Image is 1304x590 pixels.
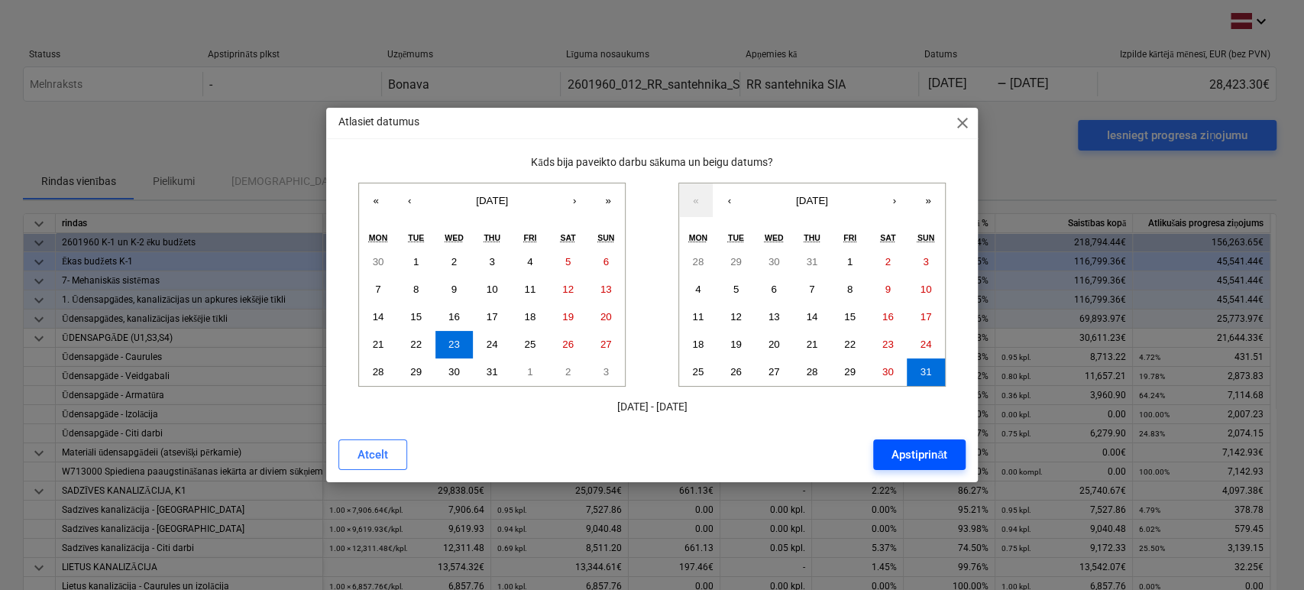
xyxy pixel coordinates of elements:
[397,331,435,358] button: July 22, 2025
[338,399,966,415] p: [DATE] - [DATE]
[511,331,549,358] button: July 25, 2025
[373,339,384,350] abbr: July 21, 2025
[338,114,419,130] p: Atlasiet datumus
[487,339,498,350] abbr: July 24, 2025
[375,284,380,295] abbr: July 7, 2025
[397,303,435,331] button: July 15, 2025
[565,366,571,378] abbr: August 2, 2025
[730,311,742,323] abbr: August 12, 2025
[426,183,558,217] button: [DATE]
[448,339,460,350] abbr: July 23, 2025
[869,358,907,386] button: August 30, 2025
[587,331,625,358] button: July 27, 2025
[768,366,780,378] abbr: August 27, 2025
[771,284,776,295] abbr: August 6, 2025
[907,303,945,331] button: August 17, 2025
[730,339,742,350] abbr: August 19, 2025
[527,366,532,378] abbr: August 1, 2025
[600,339,612,350] abbr: July 27, 2025
[511,276,549,303] button: July 11, 2025
[844,366,856,378] abbr: August 29, 2025
[804,233,820,242] abbr: Thursday
[907,276,945,303] button: August 10, 2025
[597,233,614,242] abbr: Sunday
[755,358,793,386] button: August 27, 2025
[511,303,549,331] button: July 18, 2025
[923,256,928,267] abbr: August 3, 2025
[730,256,742,267] abbr: July 29, 2025
[359,276,397,303] button: July 7, 2025
[489,256,494,267] abbr: July 3, 2025
[921,339,932,350] abbr: August 24, 2025
[549,303,587,331] button: July 19, 2025
[831,303,869,331] button: August 15, 2025
[358,445,388,465] div: Atcelt
[549,248,587,276] button: July 5, 2025
[809,284,814,295] abbr: August 7, 2025
[688,233,707,242] abbr: Monday
[600,284,612,295] abbr: July 13, 2025
[524,311,536,323] abbr: July 18, 2025
[911,183,945,217] button: »
[549,331,587,358] button: July 26, 2025
[487,311,498,323] abbr: July 17, 2025
[413,256,419,267] abbr: July 1, 2025
[408,233,424,242] abbr: Tuesday
[373,366,384,378] abbr: July 28, 2025
[793,303,831,331] button: August 14, 2025
[359,331,397,358] button: July 21, 2025
[410,339,422,350] abbr: July 22, 2025
[953,114,972,132] span: close
[397,358,435,386] button: July 29, 2025
[397,248,435,276] button: July 1, 2025
[921,311,932,323] abbr: August 17, 2025
[717,248,756,276] button: July 29, 2025
[869,276,907,303] button: August 9, 2025
[869,248,907,276] button: August 2, 2025
[746,183,878,217] button: [DATE]
[882,311,894,323] abbr: August 16, 2025
[907,248,945,276] button: August 3, 2025
[717,303,756,331] button: August 12, 2025
[831,248,869,276] button: August 1, 2025
[397,276,435,303] button: July 8, 2025
[562,339,574,350] abbr: July 26, 2025
[338,439,407,470] button: Atcelt
[359,248,397,276] button: June 30, 2025
[843,233,856,242] abbr: Friday
[587,303,625,331] button: July 20, 2025
[451,256,457,267] abbr: July 2, 2025
[695,284,701,295] abbr: August 4, 2025
[560,233,575,242] abbr: Saturday
[448,366,460,378] abbr: July 30, 2025
[765,233,784,242] abbr: Wednesday
[869,303,907,331] button: August 16, 2025
[373,256,384,267] abbr: June 30, 2025
[793,358,831,386] button: August 28, 2025
[562,311,574,323] abbr: July 19, 2025
[717,331,756,358] button: August 19, 2025
[359,303,397,331] button: July 14, 2025
[713,183,746,217] button: ‹
[793,331,831,358] button: August 21, 2025
[410,366,422,378] abbr: July 29, 2025
[523,233,536,242] abbr: Friday
[338,154,966,170] p: Kāds bija paveikto darbu sākuma un beigu datums?
[730,366,742,378] abbr: August 26, 2025
[524,339,536,350] abbr: July 25, 2025
[921,284,932,295] abbr: August 10, 2025
[679,276,717,303] button: August 4, 2025
[880,233,895,242] abbr: Saturday
[882,339,894,350] abbr: August 23, 2025
[435,358,474,386] button: July 30, 2025
[733,284,739,295] abbr: August 5, 2025
[882,366,894,378] abbr: August 30, 2025
[603,256,608,267] abbr: July 6, 2025
[768,311,780,323] abbr: August 13, 2025
[878,183,911,217] button: ›
[921,366,932,378] abbr: August 31, 2025
[679,331,717,358] button: August 18, 2025
[847,256,853,267] abbr: August 1, 2025
[487,284,498,295] abbr: July 10, 2025
[796,195,828,206] span: [DATE]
